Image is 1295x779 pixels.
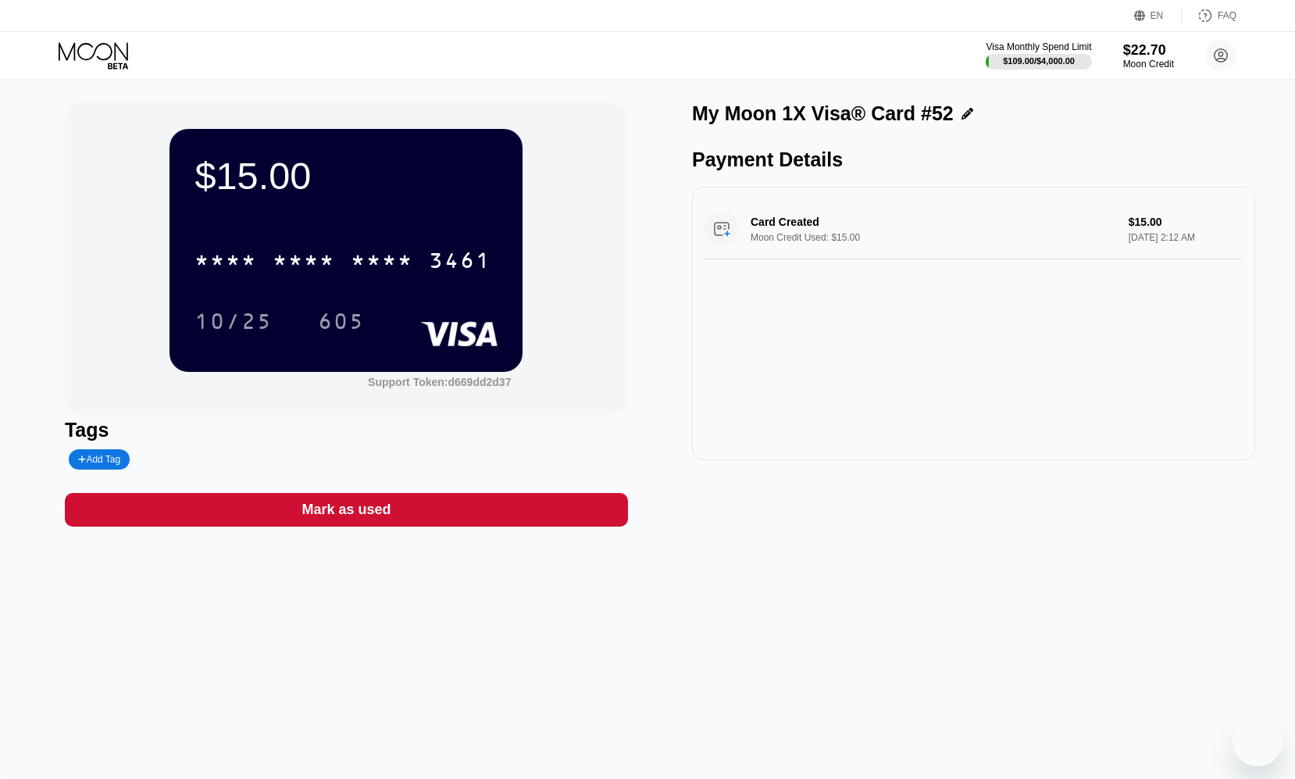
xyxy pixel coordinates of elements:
div: 10/25 [194,311,273,336]
div: Payment Details [692,148,1255,171]
div: Support Token: d669dd2d37 [368,376,511,388]
div: 3461 [429,250,491,275]
div: Visa Monthly Spend Limit [986,41,1091,52]
div: Visa Monthly Spend Limit$109.00/$4,000.00 [986,41,1091,70]
div: Mark as used [301,501,391,519]
div: FAQ [1218,10,1236,21]
div: $15.00 [194,154,498,198]
div: My Moon 1X Visa® Card #52 [692,102,954,125]
div: Add Tag [69,449,130,470]
div: EN [1134,8,1182,23]
div: 605 [318,311,365,336]
div: $109.00 / $4,000.00 [1003,56,1075,66]
div: Tags [65,419,628,441]
div: Support Token:d669dd2d37 [368,376,511,388]
div: Mark as used [65,493,628,527]
div: Add Tag [78,454,120,465]
div: Moon Credit [1123,59,1174,70]
iframe: Button to launch messaging window [1233,716,1283,766]
div: FAQ [1182,8,1236,23]
div: 605 [306,302,376,341]
div: EN [1151,10,1164,21]
div: $22.70Moon Credit [1123,42,1174,70]
div: $22.70 [1123,42,1174,59]
div: 10/25 [183,302,284,341]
